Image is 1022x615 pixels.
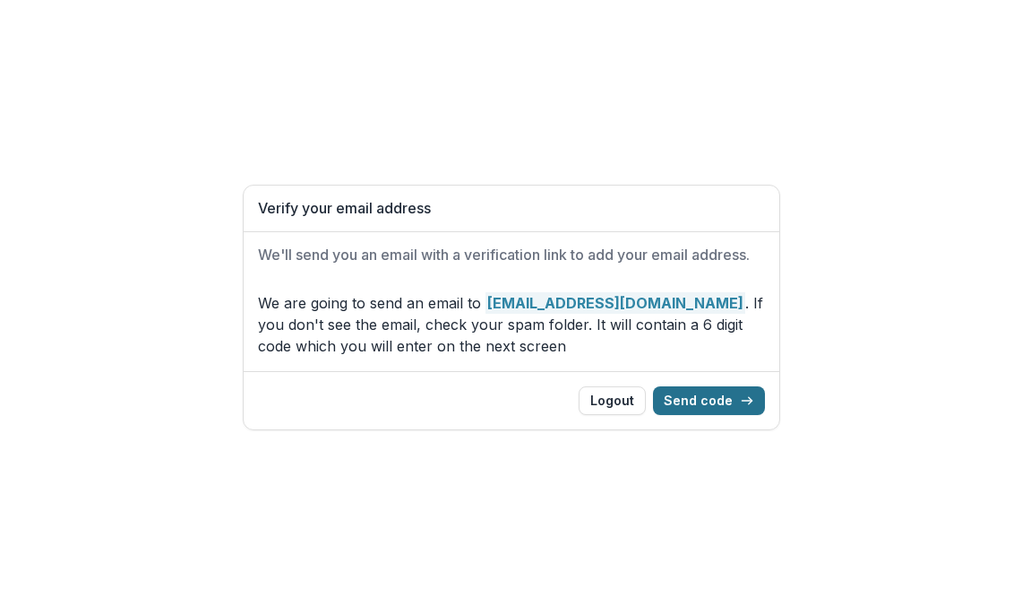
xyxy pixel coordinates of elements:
[579,386,646,415] button: Logout
[258,200,765,217] h1: Verify your email address
[258,247,765,264] h2: We'll send you an email with a verification link to add your email address.
[485,292,745,314] strong: [EMAIL_ADDRESS][DOMAIN_NAME]
[653,386,765,415] button: Send code
[258,292,765,357] p: We are going to send an email to . If you don't see the email, check your spam folder. It will co...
